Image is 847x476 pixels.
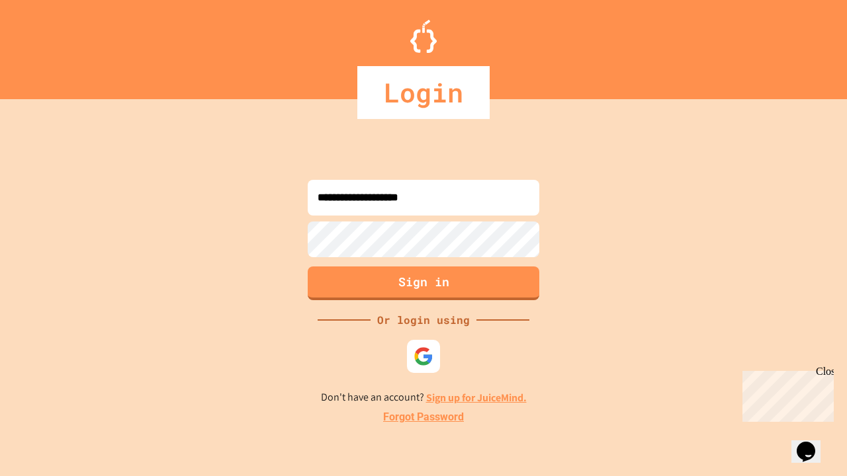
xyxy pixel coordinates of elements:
div: Chat with us now!Close [5,5,91,84]
a: Forgot Password [383,409,464,425]
iframe: chat widget [737,366,834,422]
div: Or login using [371,312,476,328]
img: google-icon.svg [414,346,433,366]
div: Login [357,66,490,119]
p: Don't have an account? [321,389,527,406]
img: Logo.svg [410,20,437,53]
iframe: chat widget [791,423,834,463]
a: Sign up for JuiceMind. [426,391,527,405]
button: Sign in [308,266,539,300]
